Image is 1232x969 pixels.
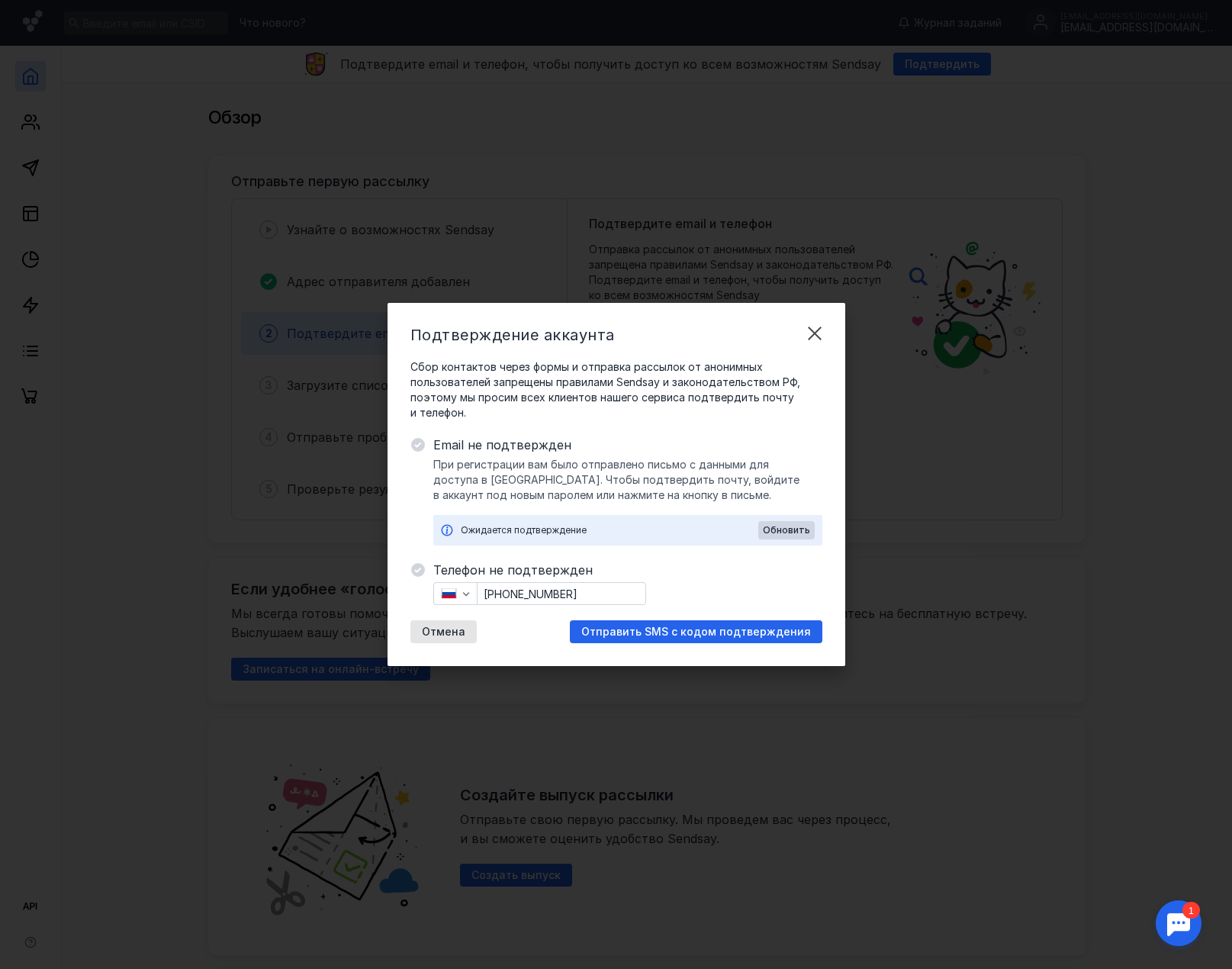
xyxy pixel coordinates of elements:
[422,626,465,639] span: Отмена
[433,457,822,503] span: При регистрации вам было отправлено письмо с данными для доступа в [GEOGRAPHIC_DATA]. Чтобы подтв...
[410,620,477,643] button: Отмена
[758,521,815,539] button: Обновить
[581,626,811,639] span: Отправить SMS с кодом подтверждения
[433,436,822,454] span: Email не подтвержден
[763,525,810,536] span: Обновить
[410,326,615,344] span: Подтверждение аккаунта
[433,561,822,579] span: Телефон не подтвержден
[570,620,822,643] button: Отправить SMS с кодом подтверждения
[34,9,52,26] div: 1
[410,359,822,420] span: Сбор контактов через формы и отправка рассылок от анонимных пользователей запрещены правилами Sen...
[461,523,758,538] div: Ожидается подтверждение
